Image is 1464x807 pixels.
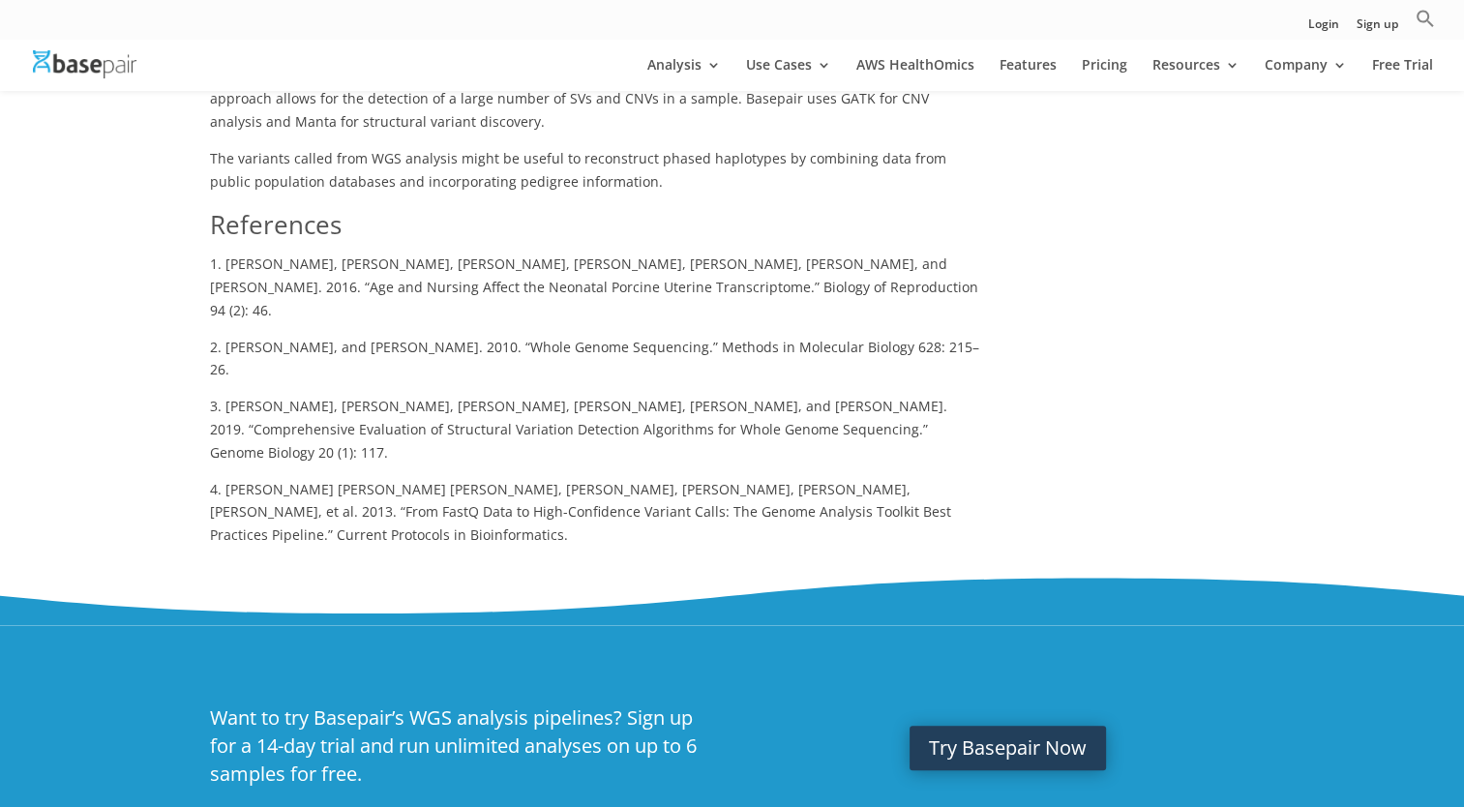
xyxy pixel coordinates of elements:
[210,338,979,379] span: 2. [PERSON_NAME], and [PERSON_NAME]. 2010. “Whole Genome Sequencing.” Methods in Molecular Biolog...
[210,207,979,254] h2: References
[910,726,1106,770] a: Try Basepair Now
[1416,9,1435,39] a: Search Icon Link
[1082,58,1127,91] a: Pricing
[1000,58,1057,91] a: Features
[210,149,946,191] span: The variants called from WGS analysis might be useful to reconstruct phased haplotypes by combini...
[647,58,721,91] a: Analysis
[746,58,831,91] a: Use Cases
[1367,710,1441,784] iframe: Drift Widget Chat Controller
[1152,58,1240,91] a: Resources
[856,58,974,91] a: AWS HealthOmics
[1416,9,1435,28] svg: Search
[1308,18,1339,39] a: Login
[1372,58,1433,91] a: Free Trial
[210,397,947,462] span: 3. [PERSON_NAME], [PERSON_NAME], [PERSON_NAME], [PERSON_NAME], [PERSON_NAME], and [PERSON_NAME]. ...
[210,480,951,545] span: 4. [PERSON_NAME] [PERSON_NAME] [PERSON_NAME], [PERSON_NAME], [PERSON_NAME], [PERSON_NAME], [PERSO...
[1265,58,1347,91] a: Company
[33,50,136,78] img: Basepair
[210,253,979,335] p: 1. [PERSON_NAME], [PERSON_NAME], [PERSON_NAME], [PERSON_NAME], [PERSON_NAME], [PERSON_NAME], and ...
[1357,18,1398,39] a: Sign up
[210,703,703,797] h2: Want to try Basepair’s WGS analysis pipelines? Sign up for a 14-day trial and run unlimited analy...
